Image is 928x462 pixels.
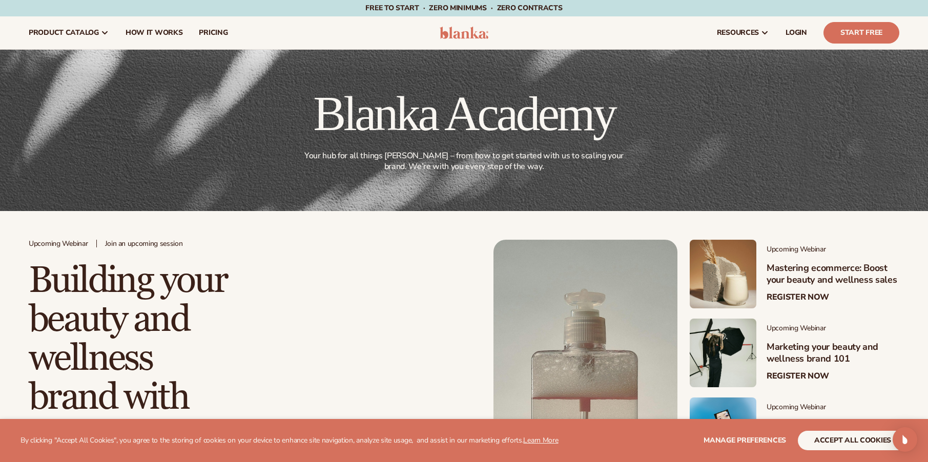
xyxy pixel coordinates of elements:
button: accept all cookies [798,431,908,450]
a: product catalog [20,16,117,49]
p: Your hub for all things [PERSON_NAME] – from how to get started with us to scaling your brand. We... [301,151,628,172]
a: Start Free [823,22,899,44]
a: How It Works [117,16,191,49]
span: resources [717,29,759,37]
span: Upcoming Webinar [767,245,899,254]
span: LOGIN [786,29,807,37]
h3: Marketing your beauty and wellness brand 101 [767,341,899,365]
a: pricing [191,16,236,49]
span: product catalog [29,29,99,37]
a: LOGIN [777,16,815,49]
a: Learn More [523,435,558,445]
button: Manage preferences [704,431,786,450]
span: Upcoming Webinar [767,403,899,412]
span: Free to start · ZERO minimums · ZERO contracts [365,3,562,13]
div: Open Intercom Messenger [893,427,917,452]
h1: Blanka Academy [299,89,630,138]
span: Join an upcoming session [105,240,183,248]
span: Manage preferences [704,435,786,445]
a: Register Now [767,292,829,302]
span: Upcoming Webinar [29,240,88,248]
p: By clicking "Accept All Cookies", you agree to the storing of cookies on your device to enhance s... [20,436,559,445]
a: Register Now [767,371,829,381]
img: logo [440,27,488,39]
span: How It Works [126,29,183,37]
span: pricing [199,29,228,37]
span: Upcoming Webinar [767,324,899,333]
h3: Mastering ecommerce: Boost your beauty and wellness sales [767,262,899,286]
a: resources [709,16,777,49]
